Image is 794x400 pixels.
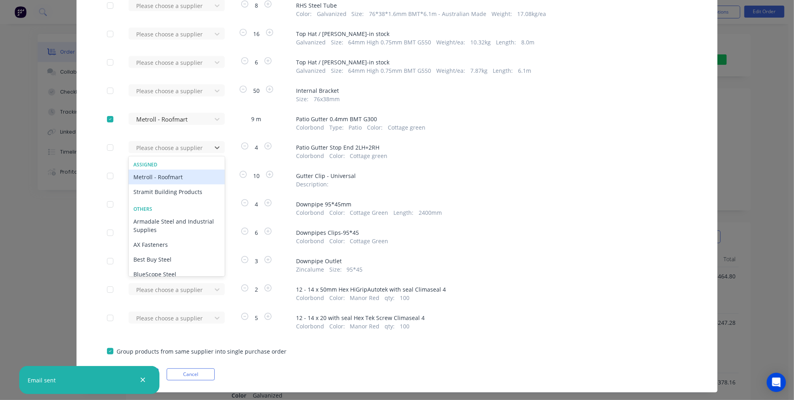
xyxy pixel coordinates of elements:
span: Color : [329,152,345,160]
span: Cottage green [350,152,388,160]
span: Colorbond [296,294,324,302]
span: 8 [250,1,263,10]
span: 6.1m [518,66,531,75]
span: 100 [400,294,409,302]
span: Cottage Green [350,208,389,217]
span: 16 [248,30,264,38]
span: Manor Red [350,294,380,302]
span: Manor Red [350,322,380,330]
span: 9 m [247,115,266,123]
span: Gutter Clip - Universal [296,172,687,180]
span: Downpipe 95*45mm [296,200,687,208]
span: Downpipes Clips-95*45 [296,228,687,237]
span: 4 [250,143,263,152]
span: Weight : [492,10,512,18]
div: Armadale Steel and Industrial Supplies [129,214,225,237]
span: Length : [493,66,513,75]
span: Galvanized [296,38,326,46]
span: Colorbond [296,208,324,217]
span: 12 - 14 x 50mm Hex HiGripAutotek with seal Climaseal 4 [296,285,687,294]
span: 76x38mm [314,95,340,103]
div: Assigned [129,161,225,168]
span: Top Hat / [PERSON_NAME]-in stock [296,30,687,38]
span: Colorbond [296,152,324,160]
span: Color : [329,237,345,245]
span: qty : [385,322,395,330]
span: Internal Bracket [296,86,687,95]
span: 64mm High 0.75mm BMT G550 [349,38,431,46]
span: 10 [248,172,264,180]
span: Length : [393,208,413,217]
span: Cottage Green [350,237,389,245]
span: Downpipe Outlet [296,257,687,265]
span: Colorbond [296,322,324,330]
span: 12 - 14 x 20 with seal Hex Tek Screw Climaseal 4 [296,314,687,322]
span: Color : [296,10,312,18]
span: Galvanized [317,10,347,18]
div: BlueScope Steel [129,267,225,282]
div: AX Fasteners [129,237,225,252]
div: Best Buy Steel [129,252,225,267]
span: Size : [296,95,308,103]
div: Stramit Building Products [129,184,225,199]
span: 4 [250,200,263,208]
span: Patio Gutter 0.4mm BMT G300 [296,115,687,123]
button: Cancel [167,368,215,380]
span: 8.0m [521,38,534,46]
span: Group products from same supplier into single purchase order [117,347,286,356]
span: qty : [385,294,395,302]
span: Description : [296,180,328,188]
span: 2400mm [419,208,442,217]
span: RHS Steel Tube [296,1,687,10]
span: 3 [250,257,263,265]
span: 50 [248,86,264,95]
div: Open Intercom Messenger [767,373,786,392]
span: 95*45 [347,265,363,274]
span: Color : [329,208,345,217]
span: Patio [349,123,362,132]
span: Color : [329,322,345,330]
span: Weight/ea : [436,66,465,75]
span: Galvanized [296,66,326,75]
span: Size : [329,265,342,274]
span: 2 [250,285,263,294]
span: Color : [329,294,345,302]
span: Weight/ea : [436,38,465,46]
span: Type : [329,123,344,132]
span: Colorbond [296,123,324,132]
span: Zincalume [296,265,324,274]
div: Email sent [28,376,56,384]
span: Cottage green [388,123,425,132]
span: 64mm High 0.75mm BMT G550 [349,66,431,75]
span: 100 [400,322,409,330]
span: 7.87kg [470,66,488,75]
span: Patio Gutter Stop End 2LH+2RH [296,143,687,152]
span: 5 [250,314,263,322]
span: 6 [250,58,263,66]
div: Metroll - Roofmart [129,170,225,184]
span: Top Hat / [PERSON_NAME]-in stock [296,58,687,66]
div: Others [129,206,225,213]
span: 10.32kg [470,38,491,46]
span: Size : [331,38,343,46]
span: Length : [496,38,516,46]
span: 76*38*1.6mm BMT*6.1m - Australian Made [369,10,486,18]
span: Color : [367,123,383,132]
span: Size : [331,66,343,75]
span: Colorbond [296,237,324,245]
span: Size : [352,10,364,18]
span: 6 [250,228,263,237]
span: 17.08kg/ea [517,10,546,18]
